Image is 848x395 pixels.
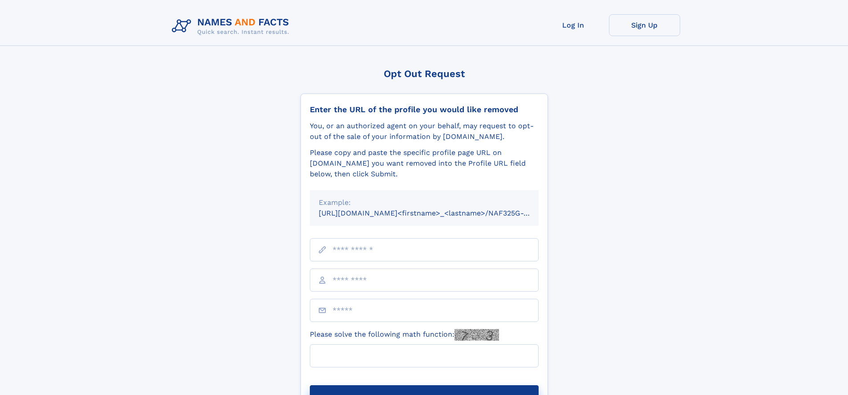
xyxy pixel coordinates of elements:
[319,197,530,208] div: Example:
[310,105,539,114] div: Enter the URL of the profile you would like removed
[538,14,609,36] a: Log In
[310,147,539,179] div: Please copy and paste the specific profile page URL on [DOMAIN_NAME] you want removed into the Pr...
[310,121,539,142] div: You, or an authorized agent on your behalf, may request to opt-out of the sale of your informatio...
[319,209,556,217] small: [URL][DOMAIN_NAME]<firstname>_<lastname>/NAF325G-xxxxxxxx
[310,329,499,341] label: Please solve the following math function:
[300,68,548,79] div: Opt Out Request
[609,14,680,36] a: Sign Up
[168,14,296,38] img: Logo Names and Facts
